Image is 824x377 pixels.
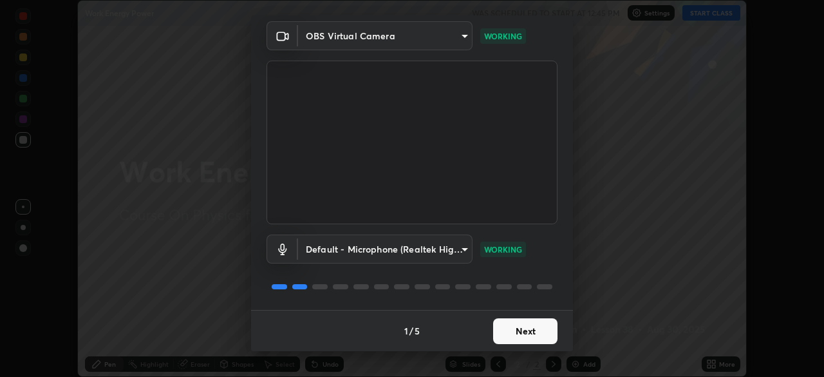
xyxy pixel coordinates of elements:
div: OBS Virtual Camera [298,21,473,50]
button: Next [493,318,557,344]
h4: 5 [415,324,420,338]
h4: / [409,324,413,338]
p: WORKING [484,244,522,255]
div: OBS Virtual Camera [298,235,473,264]
h4: 1 [404,324,408,338]
p: WORKING [484,30,522,42]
